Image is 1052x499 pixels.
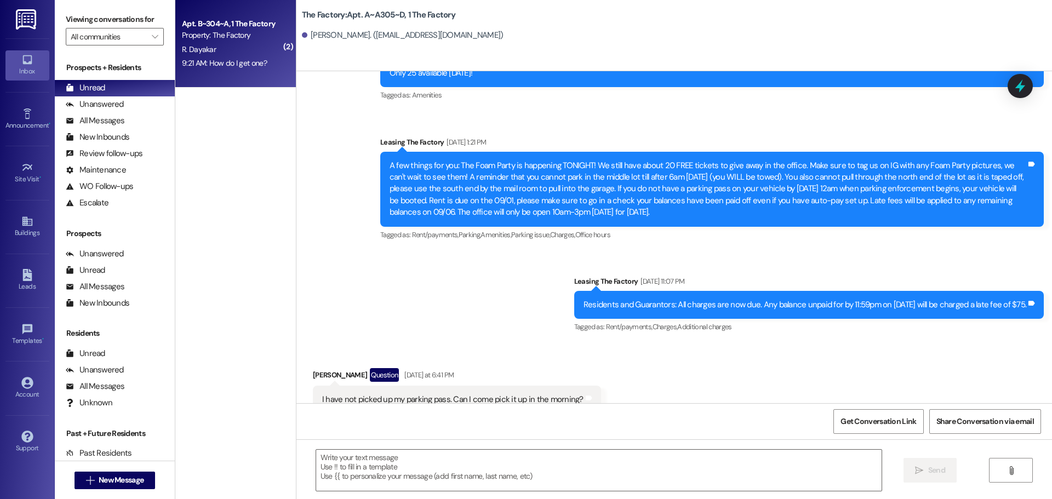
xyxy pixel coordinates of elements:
span: Send [928,464,945,476]
div: Prospects + Residents [55,62,175,73]
span: New Message [99,474,144,486]
div: Tagged as: [380,87,1044,103]
span: Charges , [550,230,575,239]
div: Residents and Guarantors: All charges are now due. Any balance unpaid for by 11:59pm on [DATE] wi... [584,299,1026,311]
a: Support [5,427,49,457]
div: Prospects [55,228,175,239]
b: The Factory: Apt. A~A305~D, 1 The Factory [302,9,455,21]
div: Apt. B~304~A, 1 The Factory [182,18,283,30]
div: Past Residents [66,448,132,459]
div: Leasing The Factory [380,136,1044,152]
div: [DATE] 11:07 PM [638,276,684,287]
div: New Inbounds [66,297,129,309]
div: Unread [66,265,105,276]
div: Unanswered [66,99,124,110]
div: Leasing The Factory [574,276,1044,291]
div: A few things for you: The Foam Party is happening TONIGHT! We still have about 20 FREE tickets to... [390,160,1026,219]
div: I have not picked up my parking pass. Can I come pick it up in the morning? [322,394,584,405]
a: Leads [5,266,49,295]
label: Viewing conversations for [66,11,164,28]
div: Unread [66,348,105,359]
div: Unread [66,82,105,94]
button: New Message [75,472,156,489]
span: Additional charges [677,322,731,331]
div: WO Follow-ups [66,181,133,192]
div: New Inbounds [66,131,129,143]
span: Amenities [412,90,442,100]
div: [PERSON_NAME]. ([EMAIL_ADDRESS][DOMAIN_NAME]) [302,30,504,41]
div: Tagged as: [574,319,1044,335]
a: Inbox [5,50,49,80]
i:  [1007,466,1015,475]
button: Get Conversation Link [833,409,923,434]
div: All Messages [66,115,124,127]
div: Maintenance [66,164,126,176]
div: [DATE] at 6:41 PM [402,369,454,381]
span: Charges , [653,322,678,331]
span: Parking issue , [511,230,550,239]
div: Unanswered [66,248,124,260]
div: [PERSON_NAME] [313,368,601,386]
input: All communities [71,28,146,45]
div: Tagged as: [380,227,1044,243]
i:  [915,466,923,475]
span: Office hours [575,230,610,239]
span: Rent/payments , [412,230,459,239]
div: All Messages [66,381,124,392]
a: Buildings [5,212,49,242]
span: • [42,335,44,343]
i:  [86,476,94,485]
button: Share Conversation via email [929,409,1041,434]
span: Share Conversation via email [936,416,1034,427]
span: Parking , [459,230,481,239]
img: ResiDesk Logo [16,9,38,30]
div: Escalate [66,197,108,209]
a: Templates • [5,320,49,349]
span: • [39,174,41,181]
i:  [152,32,158,41]
span: Get Conversation Link [841,416,916,427]
a: Account [5,374,49,403]
div: Property: The Factory [182,30,283,41]
div: Review follow-ups [66,148,142,159]
div: Residents [55,328,175,339]
a: Site Visit • [5,158,49,188]
button: Send [904,458,957,483]
span: Amenities , [481,230,511,239]
div: [DATE] 1:21 PM [444,136,486,148]
div: Question [370,368,399,382]
span: Rent/payments , [606,322,653,331]
div: Unknown [66,397,112,409]
div: All Messages [66,281,124,292]
div: Past + Future Residents [55,428,175,439]
span: R. Dayakar [182,44,216,54]
div: Unanswered [66,364,124,376]
div: 9:21 AM: How do I get one? [182,58,267,68]
span: • [49,120,50,128]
